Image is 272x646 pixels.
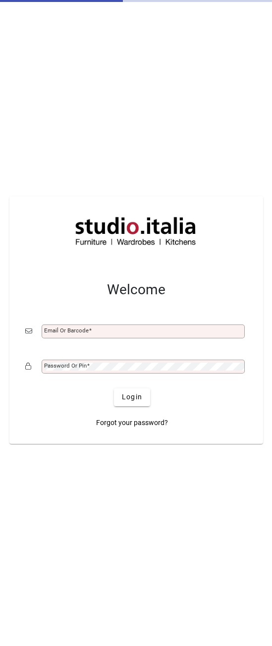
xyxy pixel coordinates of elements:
h2: Welcome [25,281,247,298]
span: Login [122,392,142,402]
mat-label: Email or Barcode [44,327,89,334]
a: Forgot your password? [92,414,172,432]
button: Login [114,388,150,406]
mat-label: Password or Pin [44,362,87,369]
span: Forgot your password? [96,418,168,428]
